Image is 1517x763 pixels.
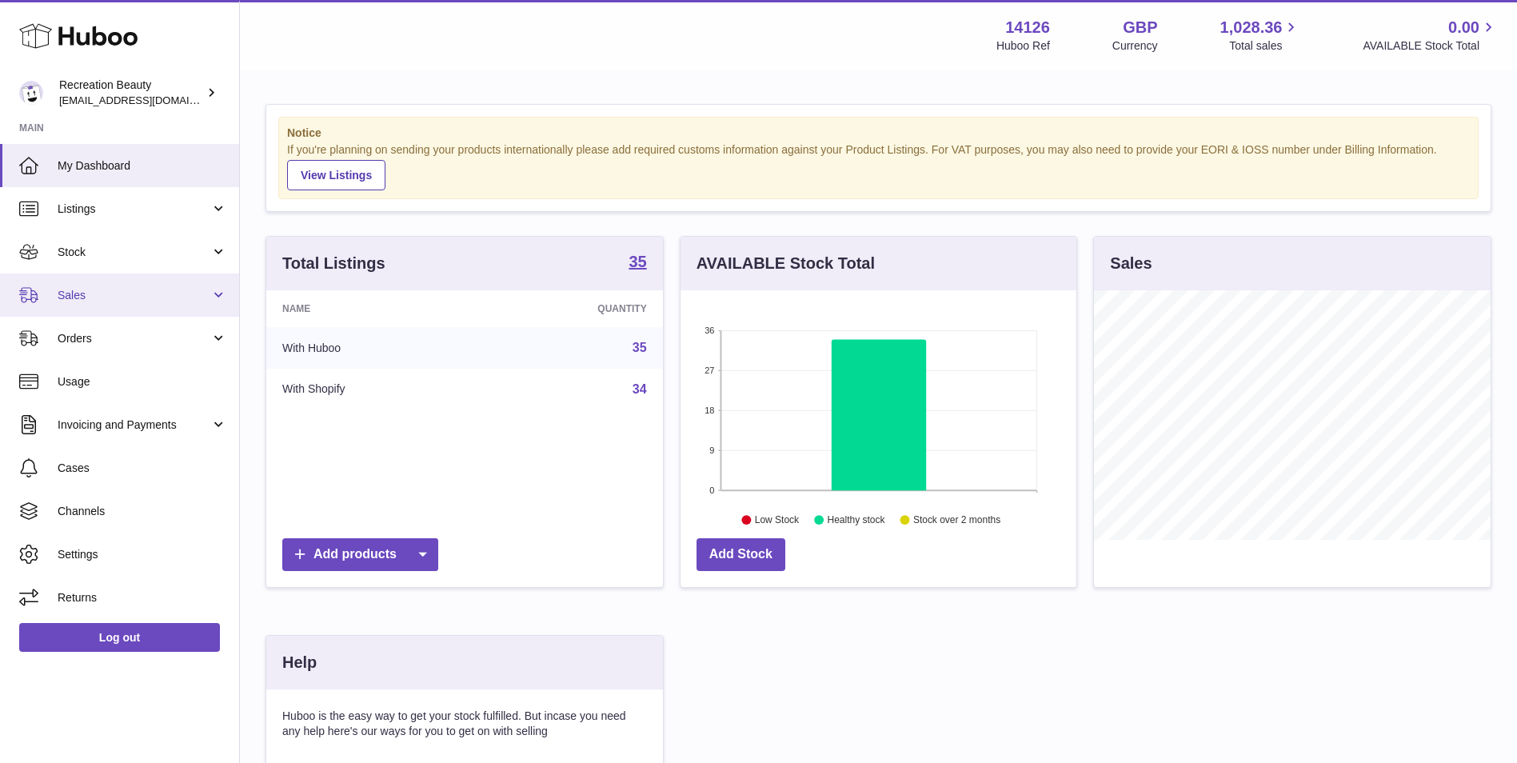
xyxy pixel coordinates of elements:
[266,369,480,410] td: With Shopify
[287,126,1470,141] strong: Notice
[266,327,480,369] td: With Huboo
[1112,38,1158,54] div: Currency
[709,485,714,495] text: 0
[19,623,220,652] a: Log out
[629,254,646,273] a: 35
[287,160,385,190] a: View Listings
[705,366,714,375] text: 27
[58,590,227,605] span: Returns
[629,254,646,270] strong: 35
[59,94,235,106] span: [EMAIL_ADDRESS][DOMAIN_NAME]
[58,374,227,389] span: Usage
[282,709,647,739] p: Huboo is the easy way to get your stock fulfilled. But incase you need any help here's our ways f...
[1229,38,1300,54] span: Total sales
[58,417,210,433] span: Invoicing and Payments
[19,81,43,105] img: customercare@recreationbeauty.com
[282,652,317,673] h3: Help
[709,445,714,455] text: 9
[1220,17,1301,54] a: 1,028.36 Total sales
[1123,17,1157,38] strong: GBP
[697,538,785,571] a: Add Stock
[480,290,662,327] th: Quantity
[287,142,1470,190] div: If you're planning on sending your products internationally please add required customs informati...
[58,288,210,303] span: Sales
[58,547,227,562] span: Settings
[58,202,210,217] span: Listings
[58,331,210,346] span: Orders
[59,78,203,108] div: Recreation Beauty
[58,504,227,519] span: Channels
[266,290,480,327] th: Name
[282,253,385,274] h3: Total Listings
[58,245,210,260] span: Stock
[996,38,1050,54] div: Huboo Ref
[633,382,647,396] a: 34
[633,341,647,354] a: 35
[1448,17,1479,38] span: 0.00
[827,514,885,525] text: Healthy stock
[1005,17,1050,38] strong: 14126
[1220,17,1283,38] span: 1,028.36
[1110,253,1152,274] h3: Sales
[1363,38,1498,54] span: AVAILABLE Stock Total
[58,461,227,476] span: Cases
[913,514,1000,525] text: Stock over 2 months
[58,158,227,174] span: My Dashboard
[705,405,714,415] text: 18
[705,326,714,335] text: 36
[282,538,438,571] a: Add products
[697,253,875,274] h3: AVAILABLE Stock Total
[1363,17,1498,54] a: 0.00 AVAILABLE Stock Total
[755,514,800,525] text: Low Stock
